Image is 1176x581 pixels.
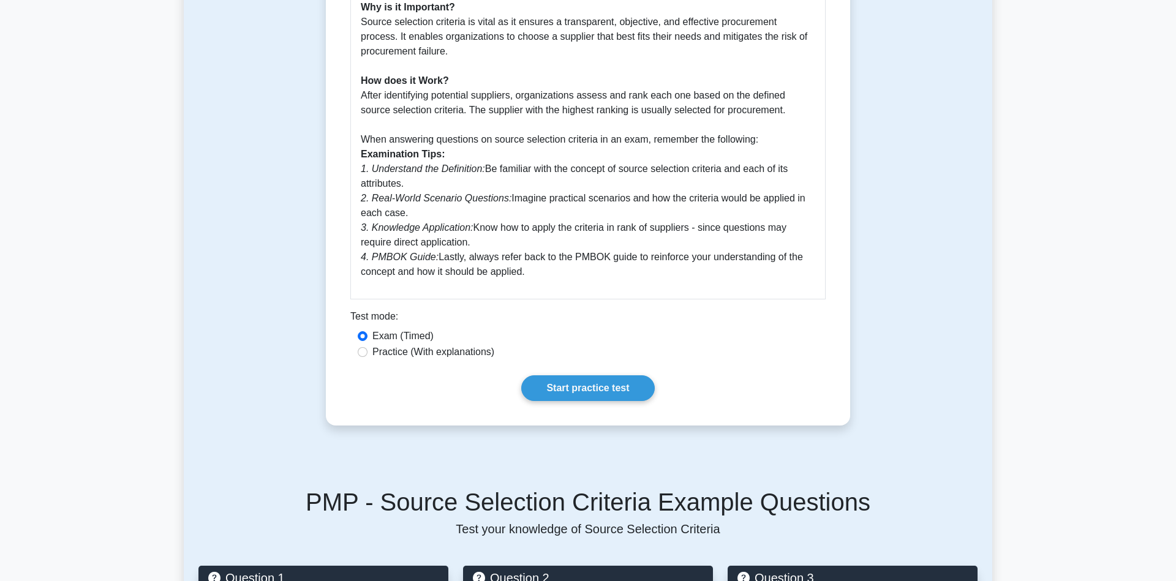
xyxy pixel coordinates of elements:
label: Exam (Timed) [372,329,434,343]
i: 4. PMBOK Guide: [361,252,439,262]
p: Test your knowledge of Source Selection Criteria [198,522,978,536]
i: 3. Knowledge Application: [361,222,473,233]
b: How does it Work? [361,75,449,86]
label: Practice (With explanations) [372,345,494,359]
a: Start practice test [521,375,654,401]
b: Why is it Important? [361,2,455,12]
b: Examination Tips: [361,149,445,159]
div: Test mode: [350,309,826,329]
i: 2. Real-World Scenario Questions: [361,193,511,203]
i: 1. Understand the Definition: [361,163,485,174]
h5: PMP - Source Selection Criteria Example Questions [198,487,978,517]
